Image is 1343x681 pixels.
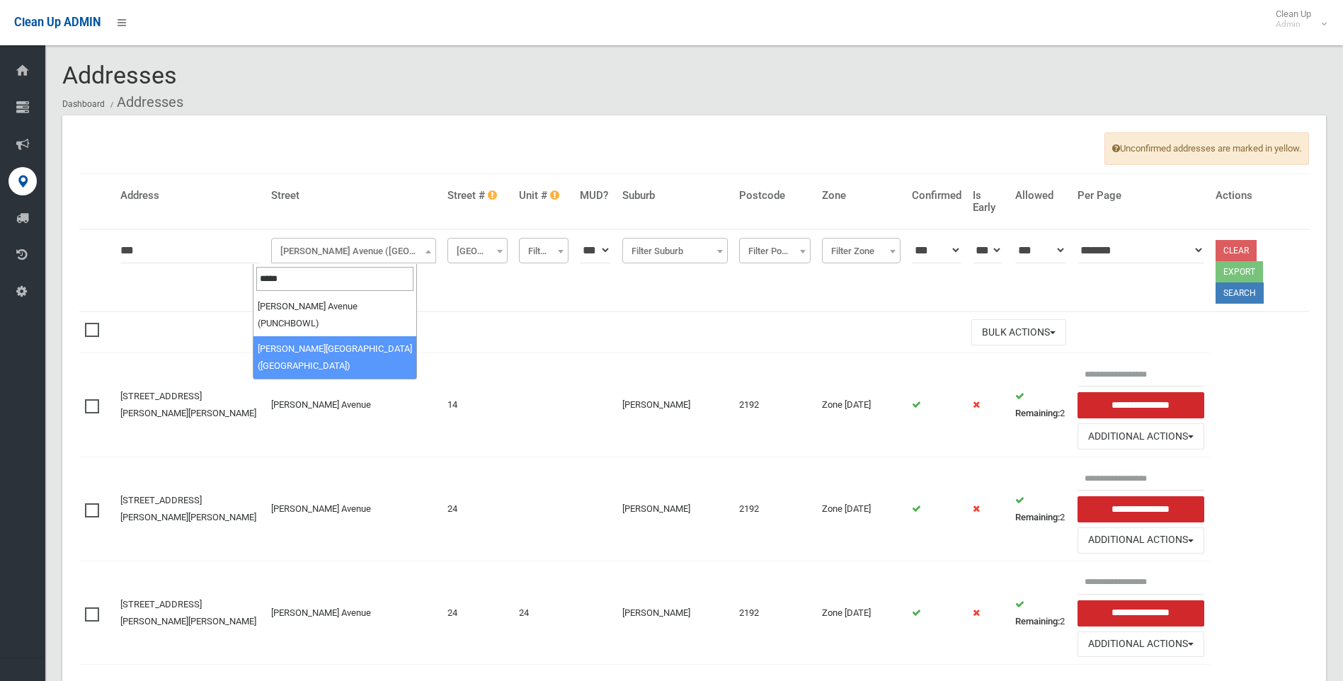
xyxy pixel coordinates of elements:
[271,238,436,263] span: Eleanor Avenue (BELMORE)
[14,16,101,29] span: Clean Up ADMIN
[1015,616,1060,626] strong: Remaining:
[1010,353,1071,457] td: 2
[1015,408,1060,418] strong: Remaining:
[253,294,417,336] li: [PERSON_NAME] Avenue (PUNCHBOWL)
[442,353,513,457] td: 14
[265,353,442,457] td: [PERSON_NAME] Avenue
[442,457,513,561] td: 24
[253,336,417,379] li: [PERSON_NAME][GEOGRAPHIC_DATA] ([GEOGRAPHIC_DATA])
[120,391,256,418] a: [STREET_ADDRESS][PERSON_NAME][PERSON_NAME]
[62,99,105,109] a: Dashboard
[1078,190,1204,202] h4: Per Page
[1216,190,1303,202] h4: Actions
[120,495,256,522] a: [STREET_ADDRESS][PERSON_NAME][PERSON_NAME]
[442,561,513,665] td: 24
[580,190,611,202] h4: MUD?
[1078,527,1204,554] button: Additional Actions
[622,190,728,202] h4: Suburb
[822,238,900,263] span: Filter Zone
[513,561,574,665] td: 24
[522,241,565,261] span: Filter Unit #
[816,561,905,665] td: Zone [DATE]
[1078,631,1204,658] button: Additional Actions
[107,89,183,115] li: Addresses
[1015,512,1060,522] strong: Remaining:
[1010,457,1071,561] td: 2
[739,238,811,263] span: Filter Postcode
[120,190,260,202] h4: Address
[1010,561,1071,665] td: 2
[973,190,1005,213] h4: Is Early
[1216,282,1264,304] button: Search
[825,241,896,261] span: Filter Zone
[265,561,442,665] td: [PERSON_NAME] Avenue
[733,561,816,665] td: 2192
[1269,8,1325,30] span: Clean Up
[447,238,508,263] span: Filter Street #
[1276,19,1311,30] small: Admin
[617,353,733,457] td: [PERSON_NAME]
[816,457,905,561] td: Zone [DATE]
[447,190,508,202] h4: Street #
[120,599,256,626] a: [STREET_ADDRESS][PERSON_NAME][PERSON_NAME]
[1104,132,1309,165] span: Unconfirmed addresses are marked in yellow.
[626,241,724,261] span: Filter Suburb
[816,353,905,457] td: Zone [DATE]
[822,190,900,202] h4: Zone
[451,241,504,261] span: Filter Street #
[265,457,442,561] td: [PERSON_NAME] Avenue
[617,561,733,665] td: [PERSON_NAME]
[519,190,568,202] h4: Unit #
[1216,240,1257,261] a: Clear
[733,353,816,457] td: 2192
[275,241,433,261] span: Eleanor Avenue (BELMORE)
[1078,423,1204,450] button: Additional Actions
[1015,190,1065,202] h4: Allowed
[622,238,728,263] span: Filter Suburb
[743,241,807,261] span: Filter Postcode
[62,61,177,89] span: Addresses
[271,190,436,202] h4: Street
[519,238,568,263] span: Filter Unit #
[739,190,811,202] h4: Postcode
[912,190,961,202] h4: Confirmed
[971,319,1066,345] button: Bulk Actions
[617,457,733,561] td: [PERSON_NAME]
[1216,261,1263,282] button: Export
[733,457,816,561] td: 2192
